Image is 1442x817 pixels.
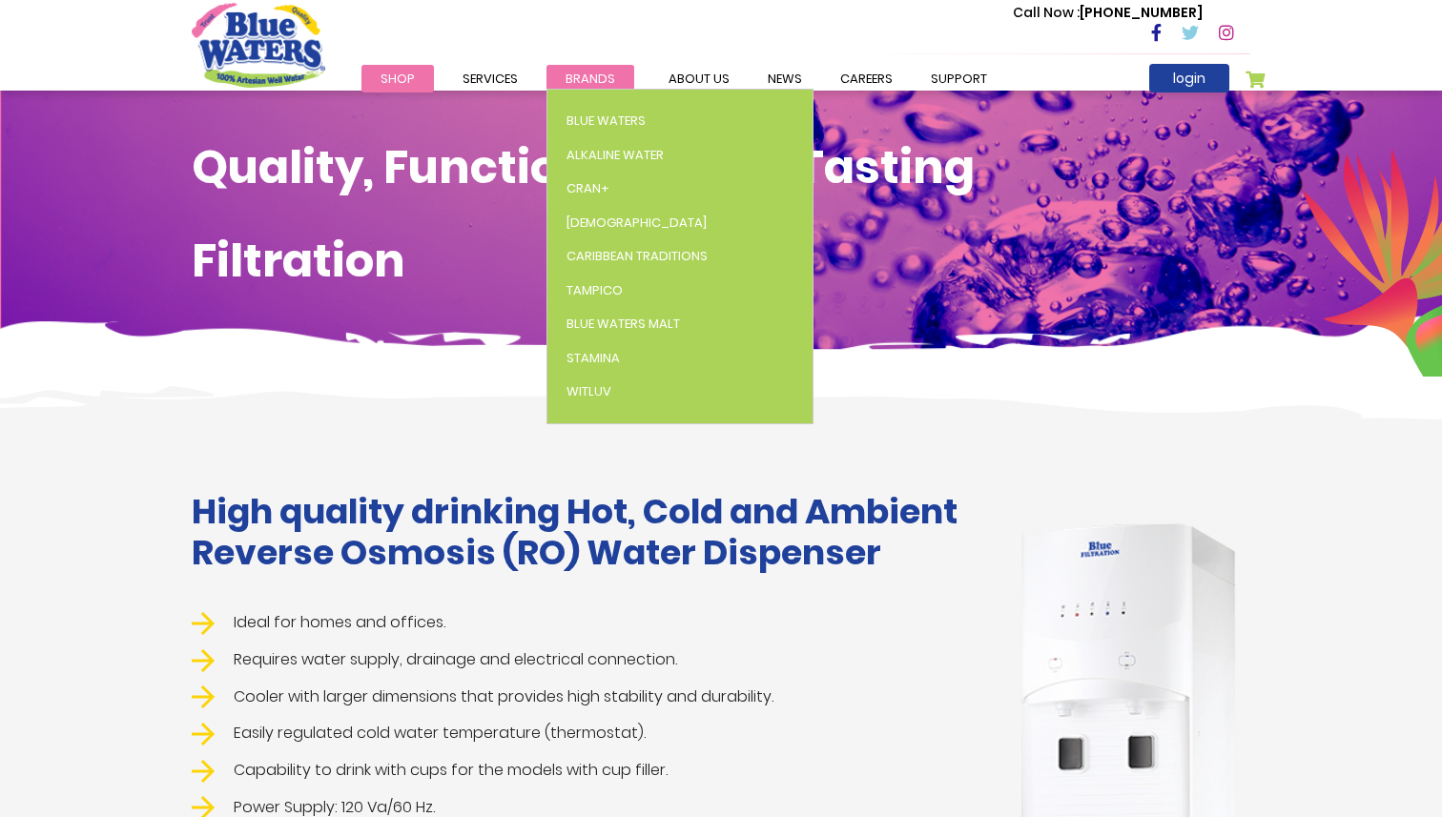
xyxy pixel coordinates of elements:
[566,281,623,299] span: Tampico
[192,759,978,783] li: Capability to drink with cups for the models with cup filler.
[192,611,978,635] li: Ideal for homes and offices.
[749,65,821,92] a: News
[566,179,609,197] span: Cran+
[1013,3,1080,22] span: Call Now :
[566,70,615,88] span: Brands
[912,65,1006,92] a: support
[192,685,978,709] li: Cooler with larger dimensions that provides high stability and durability.
[566,112,646,130] span: Blue Waters
[566,214,707,232] span: [DEMOGRAPHIC_DATA]
[192,491,978,573] h1: High quality drinking Hot, Cold and Ambient Reverse Osmosis (RO) Water Dispenser
[821,65,912,92] a: careers
[192,3,325,87] a: store logo
[566,349,620,367] span: Stamina
[649,65,749,92] a: about us
[192,648,978,672] li: Requires water supply, drainage and electrical connection.
[566,315,680,333] span: Blue Waters Malt
[1013,3,1203,23] p: [PHONE_NUMBER]
[566,382,611,400] span: WitLuv
[192,722,978,746] li: Easily regulated cold water temperature (thermostat).
[192,140,1250,195] h1: Quality, Functional, Great Tasting
[192,234,1250,289] h1: Filtration
[566,146,664,164] span: Alkaline Water
[566,247,708,265] span: Caribbean Traditions
[381,70,415,88] span: Shop
[463,70,518,88] span: Services
[1149,64,1229,92] a: login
